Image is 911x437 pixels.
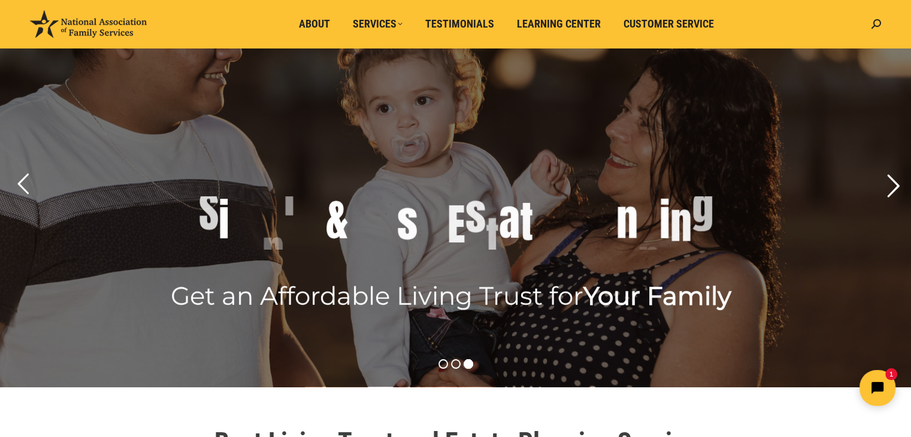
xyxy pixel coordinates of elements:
[670,199,692,247] div: n
[615,13,722,35] a: Customer Service
[486,213,499,261] div: t
[624,17,714,31] span: Customer Service
[499,196,520,244] div: a
[700,360,906,416] iframe: Tidio Chat
[171,285,731,306] rs-layer: Get an Affordable Living Trust for
[583,280,731,311] b: Your Family
[692,184,713,232] div: g
[30,10,147,38] img: National Association of Family Services
[417,13,503,35] a: Testimonials
[659,196,670,244] div: i
[326,196,348,244] div: &
[284,174,295,221] div: l
[425,17,494,31] span: Testimonials
[262,227,284,275] div: p
[447,201,465,248] div: E
[520,198,533,246] div: t
[465,190,486,238] div: s
[397,198,417,245] div: s
[517,17,601,31] span: Learning Center
[353,17,402,31] span: Services
[299,17,330,31] span: About
[199,187,219,235] div: S
[509,13,609,35] a: Learning Center
[219,196,229,244] div: i
[290,13,338,35] a: About
[616,196,638,244] div: n
[638,236,659,284] div: n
